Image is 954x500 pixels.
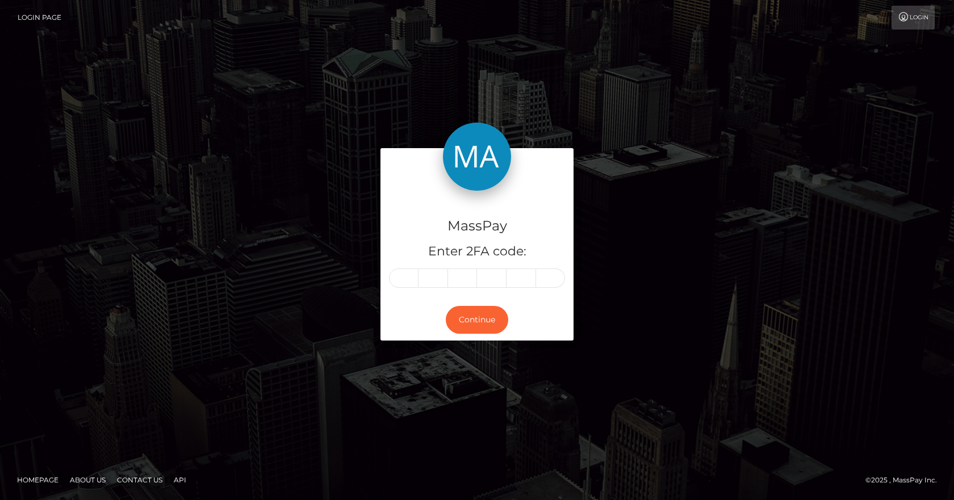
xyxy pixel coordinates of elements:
a: Login Page [18,6,61,30]
div: © 2025 , MassPay Inc. [865,474,945,486]
button: Continue [446,306,508,334]
a: Homepage [12,471,63,489]
a: About Us [65,471,110,489]
h5: Enter 2FA code: [389,243,565,260]
img: MassPay [443,123,511,191]
a: Contact Us [112,471,167,489]
a: Login [892,6,935,30]
a: API [169,471,191,489]
h4: MassPay [389,216,565,236]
